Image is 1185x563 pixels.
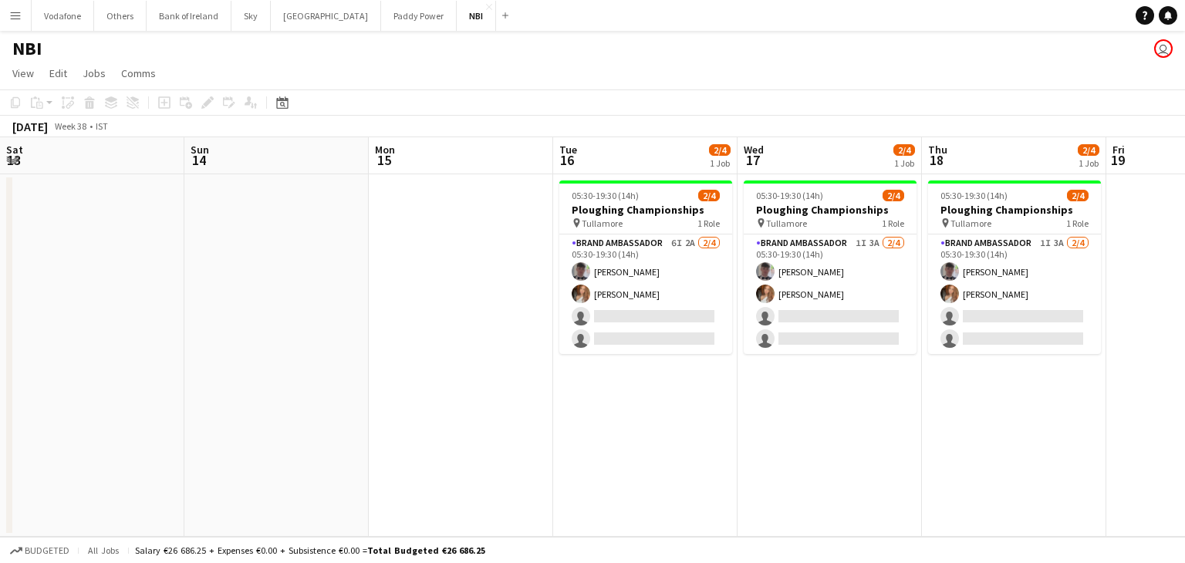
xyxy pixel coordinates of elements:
[1067,190,1089,201] span: 2/4
[115,63,162,83] a: Comms
[893,144,915,156] span: 2/4
[94,1,147,31] button: Others
[373,151,395,169] span: 15
[928,143,947,157] span: Thu
[43,63,73,83] a: Edit
[559,143,577,157] span: Tue
[766,217,807,229] span: Tullamore
[572,190,639,201] span: 05:30-19:30 (14h)
[1078,144,1099,156] span: 2/4
[744,180,917,354] app-job-card: 05:30-19:30 (14h)2/4Ploughing Championships Tullamore1 RoleBrand Ambassador1I3A2/405:30-19:30 (14...
[191,143,209,157] span: Sun
[940,190,1008,201] span: 05:30-19:30 (14h)
[883,190,904,201] span: 2/4
[557,151,577,169] span: 16
[926,151,947,169] span: 18
[1154,39,1173,58] app-user-avatar: Katie Shovlin
[12,66,34,80] span: View
[741,151,764,169] span: 17
[582,217,623,229] span: Tullamore
[1112,143,1125,157] span: Fri
[559,234,732,354] app-card-role: Brand Ambassador6I2A2/405:30-19:30 (14h)[PERSON_NAME][PERSON_NAME]
[1079,157,1099,169] div: 1 Job
[928,180,1101,354] app-job-card: 05:30-19:30 (14h)2/4Ploughing Championships Tullamore1 RoleBrand Ambassador1I3A2/405:30-19:30 (14...
[698,190,720,201] span: 2/4
[51,120,89,132] span: Week 38
[121,66,156,80] span: Comms
[894,157,914,169] div: 1 Job
[231,1,271,31] button: Sky
[697,217,720,229] span: 1 Role
[457,1,496,31] button: NBI
[950,217,991,229] span: Tullamore
[744,143,764,157] span: Wed
[188,151,209,169] span: 14
[271,1,381,31] button: [GEOGRAPHIC_DATA]
[559,203,732,217] h3: Ploughing Championships
[710,157,730,169] div: 1 Job
[375,143,395,157] span: Mon
[147,1,231,31] button: Bank of Ireland
[6,63,40,83] a: View
[367,544,485,556] span: Total Budgeted €26 686.25
[85,544,122,556] span: All jobs
[709,144,731,156] span: 2/4
[83,66,106,80] span: Jobs
[744,234,917,354] app-card-role: Brand Ambassador1I3A2/405:30-19:30 (14h)[PERSON_NAME][PERSON_NAME]
[96,120,108,132] div: IST
[559,180,732,354] app-job-card: 05:30-19:30 (14h)2/4Ploughing Championships Tullamore1 RoleBrand Ambassador6I2A2/405:30-19:30 (14...
[756,190,823,201] span: 05:30-19:30 (14h)
[1066,217,1089,229] span: 1 Role
[12,119,48,134] div: [DATE]
[32,1,94,31] button: Vodafone
[25,545,69,556] span: Budgeted
[76,63,112,83] a: Jobs
[49,66,67,80] span: Edit
[12,37,42,60] h1: NBI
[1110,151,1125,169] span: 19
[928,203,1101,217] h3: Ploughing Championships
[928,234,1101,354] app-card-role: Brand Ambassador1I3A2/405:30-19:30 (14h)[PERSON_NAME][PERSON_NAME]
[6,143,23,157] span: Sat
[135,544,485,556] div: Salary €26 686.25 + Expenses €0.00 + Subsistence €0.00 =
[381,1,457,31] button: Paddy Power
[8,542,72,559] button: Budgeted
[882,217,904,229] span: 1 Role
[4,151,23,169] span: 13
[744,203,917,217] h3: Ploughing Championships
